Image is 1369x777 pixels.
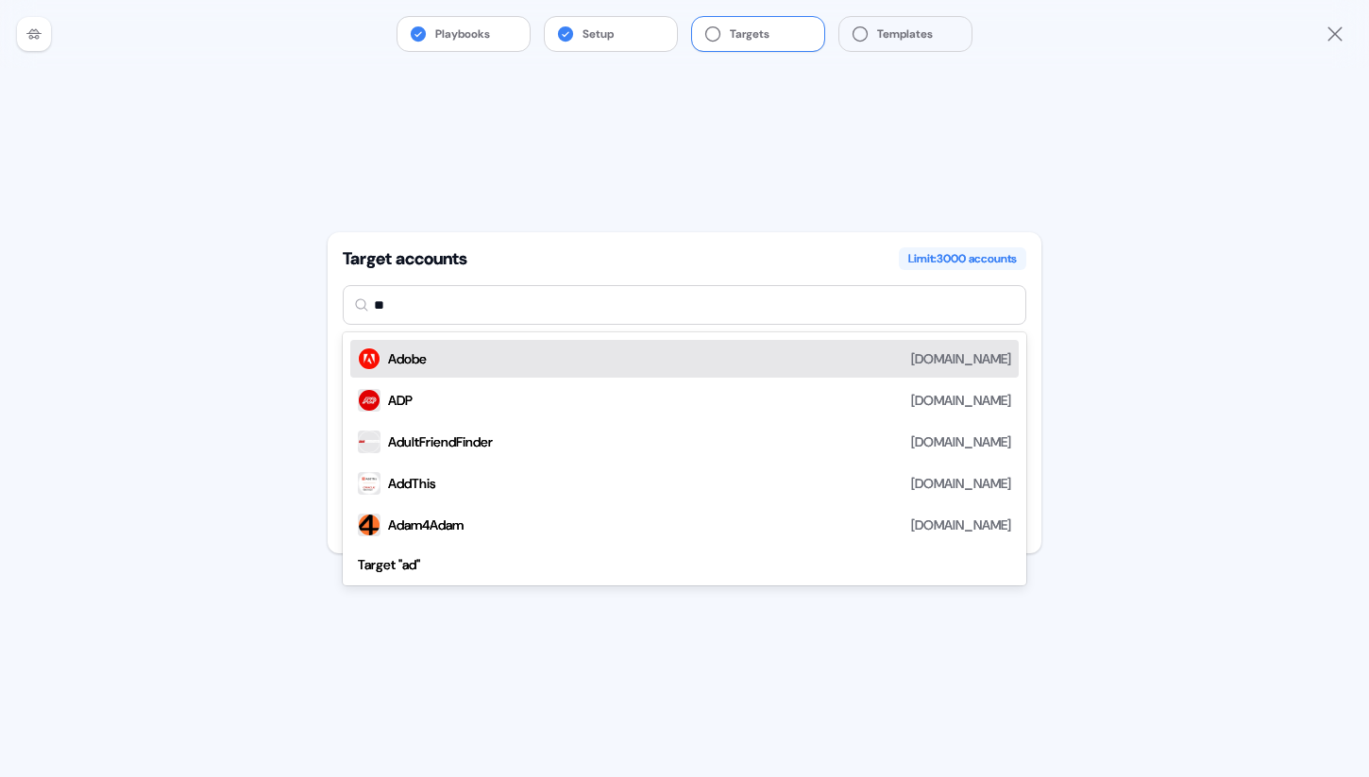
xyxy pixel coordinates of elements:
[358,555,1011,574] div: Target " ad "
[343,247,467,270] div: Target accounts
[911,515,1011,534] div: [DOMAIN_NAME]
[388,432,493,451] div: AdultFriendFinder
[388,474,436,493] div: AddThis
[911,391,1011,410] div: [DOMAIN_NAME]
[388,391,413,410] div: ADP
[388,515,464,534] div: Adam4Adam
[899,247,1026,270] div: Limit: 3000 accounts
[545,17,677,51] button: Setup
[388,349,427,368] div: Adobe
[911,349,1011,368] div: [DOMAIN_NAME]
[692,17,824,51] button: Targets
[1324,23,1346,45] a: Close
[911,474,1011,493] div: [DOMAIN_NAME]
[397,17,530,51] button: Playbooks
[911,432,1011,451] div: [DOMAIN_NAME]
[839,17,972,51] button: Templates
